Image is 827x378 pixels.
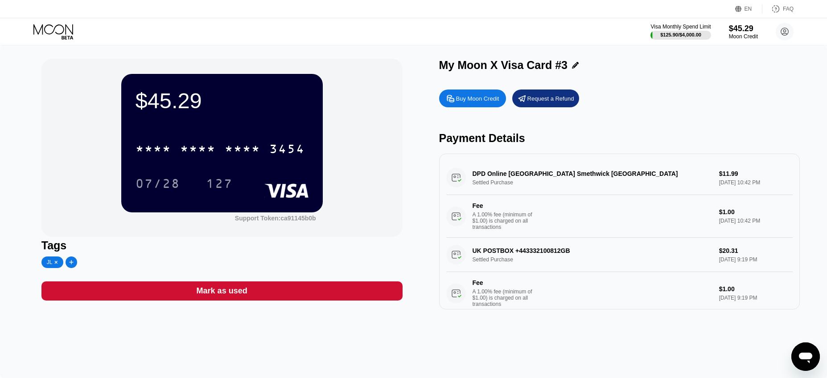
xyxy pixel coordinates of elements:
div: FeeA 1.00% fee (minimum of $1.00) is charged on all transactions$1.00[DATE] 9:19 PM [446,272,793,315]
div: Moon Credit [729,33,758,40]
div: Fee [473,202,535,209]
div: 127 [206,178,233,192]
div: $125.90 / $4,000.00 [660,32,701,37]
div: Mark as used [41,281,403,301]
div: FeeA 1.00% fee (minimum of $1.00) is charged on all transactions$1.00[DATE] 10:42 PM [446,195,793,238]
div: [DATE] 10:42 PM [719,218,793,224]
div: My Moon X Visa Card #3 [439,59,568,72]
div: Request a Refund [527,95,574,102]
div: 3454 [269,143,305,157]
iframe: Przycisk umożliwiający otwarcie okna komunikatora [791,342,820,371]
div: [DATE] 9:19 PM [719,295,793,301]
div: Fee [473,279,535,286]
div: $45.29 [729,24,758,33]
div: 07/28 [136,178,180,192]
div: Support Token:ca91145b0b [235,215,316,222]
div: EN [745,6,752,12]
div: Mark as used [197,286,247,296]
div: FAQ [762,4,794,13]
div: Payment Details [439,132,800,145]
div: EN [735,4,762,13]
div: Buy Moon Credit [456,95,499,102]
div: Visa Monthly Spend Limit$125.90/$4,000.00 [650,24,711,40]
div: 127 [199,172,239,195]
div: A 1.00% fee (minimum of $1.00) is charged on all transactions [473,289,539,307]
div: Visa Monthly Spend Limit [650,24,711,30]
div: Tags [41,239,403,252]
div: $45.29Moon Credit [729,24,758,40]
div: Buy Moon Credit [439,89,506,107]
div: $1.00 [719,208,793,215]
div: Support Token: ca91145b0b [235,215,316,222]
div: A 1.00% fee (minimum of $1.00) is charged on all transactions [473,211,539,230]
div: JL [47,259,53,265]
div: $45.29 [136,88,309,113]
div: Request a Refund [512,89,579,107]
div: $1.00 [719,285,793,293]
div: FAQ [783,6,794,12]
div: 07/28 [129,172,187,195]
